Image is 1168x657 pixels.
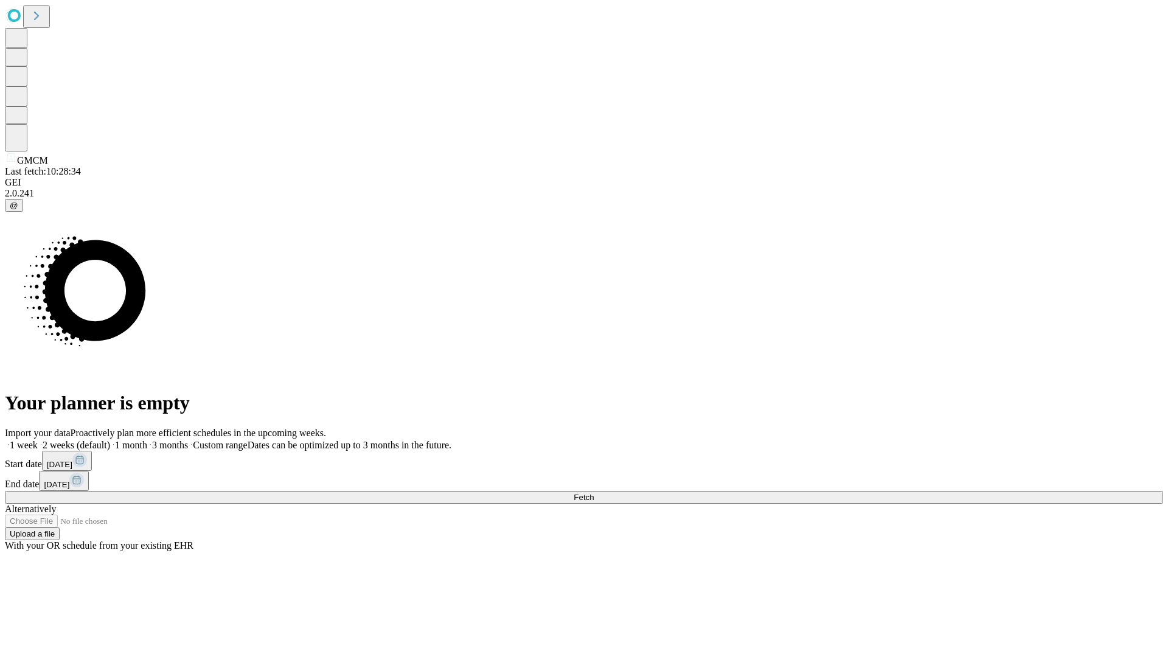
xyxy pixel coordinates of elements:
[5,540,193,551] span: With your OR schedule from your existing EHR
[574,493,594,502] span: Fetch
[152,440,188,450] span: 3 months
[5,392,1163,414] h1: Your planner is empty
[248,440,451,450] span: Dates can be optimized up to 3 months in the future.
[5,491,1163,504] button: Fetch
[43,440,110,450] span: 2 weeks (default)
[193,440,247,450] span: Custom range
[5,199,23,212] button: @
[5,428,71,438] span: Import your data
[10,201,18,210] span: @
[42,451,92,471] button: [DATE]
[5,166,81,176] span: Last fetch: 10:28:34
[5,504,56,514] span: Alternatively
[5,451,1163,471] div: Start date
[47,460,72,469] span: [DATE]
[115,440,147,450] span: 1 month
[5,471,1163,491] div: End date
[5,188,1163,199] div: 2.0.241
[5,527,60,540] button: Upload a file
[17,155,48,165] span: GMCM
[5,177,1163,188] div: GEI
[10,440,38,450] span: 1 week
[71,428,326,438] span: Proactively plan more efficient schedules in the upcoming weeks.
[39,471,89,491] button: [DATE]
[44,480,69,489] span: [DATE]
